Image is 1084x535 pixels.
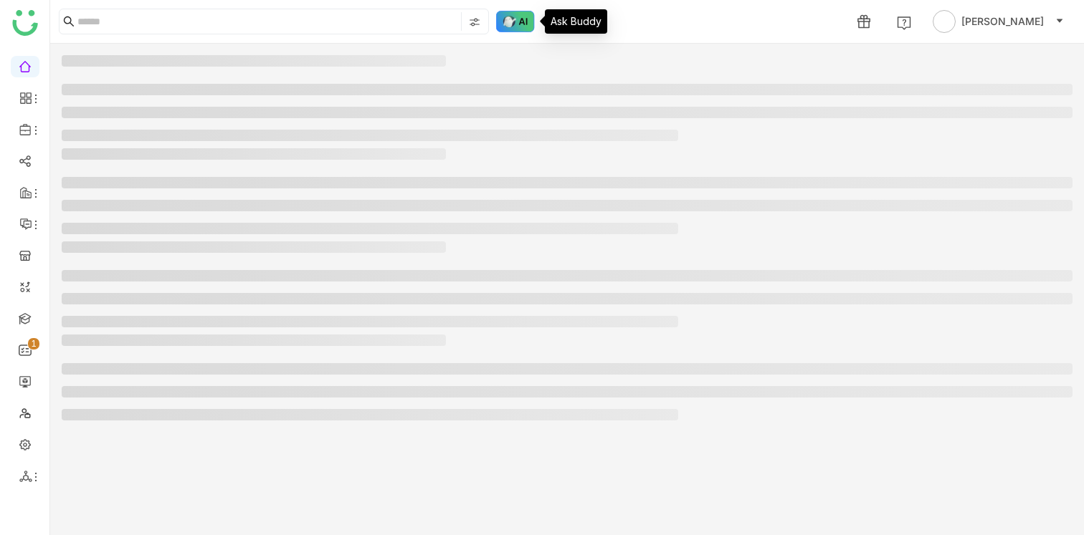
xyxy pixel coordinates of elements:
span: [PERSON_NAME] [961,14,1044,29]
img: help.svg [897,16,911,30]
img: avatar [933,10,956,33]
p: 1 [31,337,37,351]
img: logo [12,10,38,36]
img: ask-buddy-hover.svg [496,11,535,32]
div: Ask Buddy [545,9,607,34]
img: search-type.svg [469,16,480,28]
button: [PERSON_NAME] [930,10,1067,33]
nz-badge-sup: 1 [28,338,39,350]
